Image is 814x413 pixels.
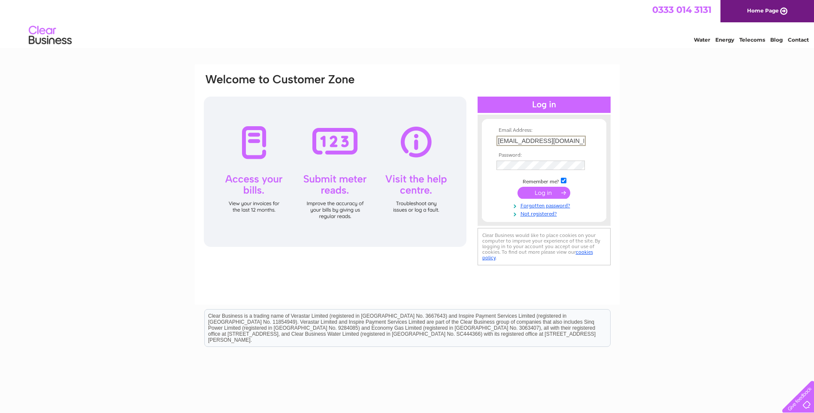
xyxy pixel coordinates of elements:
a: Telecoms [739,36,765,43]
a: 0333 014 3131 [652,4,711,15]
input: Submit [517,187,570,199]
div: Clear Business is a trading name of Verastar Limited (registered in [GEOGRAPHIC_DATA] No. 3667643... [205,5,610,42]
td: Remember me? [494,176,594,185]
a: Water [694,36,710,43]
a: cookies policy [482,249,593,261]
a: Blog [770,36,783,43]
a: Not registered? [496,209,594,217]
img: logo.png [28,22,72,49]
div: Clear Business would like to place cookies on your computer to improve your experience of the sit... [478,228,611,265]
th: Password: [494,152,594,158]
a: Contact [788,36,809,43]
a: Forgotten password? [496,201,594,209]
a: Energy [715,36,734,43]
th: Email Address: [494,128,594,134]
